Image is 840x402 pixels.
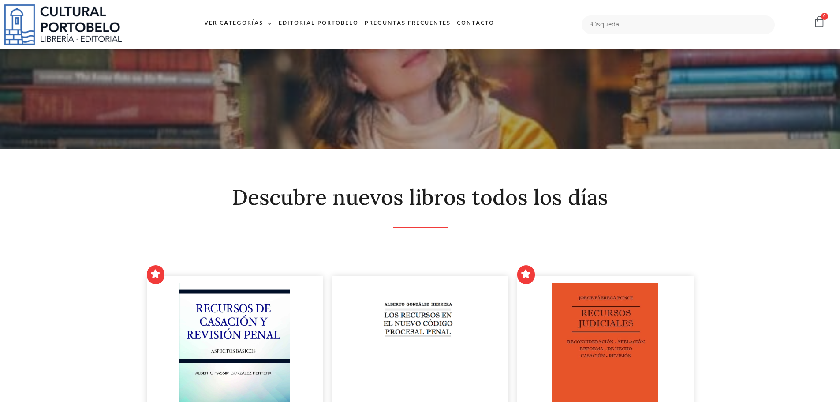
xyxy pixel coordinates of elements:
h2: Descubre nuevos libros todos los días [147,186,694,209]
a: 0 [813,15,825,28]
a: Contacto [454,14,497,33]
a: Editorial Portobelo [276,14,362,33]
a: Ver Categorías [201,14,276,33]
a: Preguntas frecuentes [362,14,454,33]
span: 0 [821,13,828,20]
input: Búsqueda [582,15,775,34]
